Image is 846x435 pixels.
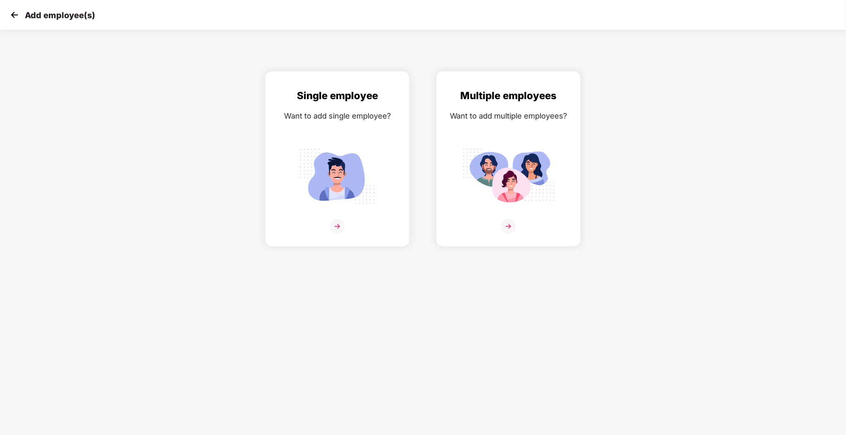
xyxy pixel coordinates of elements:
[291,144,384,209] img: svg+xml;base64,PHN2ZyB4bWxucz0iaHR0cDovL3d3dy53My5vcmcvMjAwMC9zdmciIGlkPSJTaW5nbGVfZW1wbG95ZWUiIH...
[274,110,401,122] div: Want to add single employee?
[330,219,345,234] img: svg+xml;base64,PHN2ZyB4bWxucz0iaHR0cDovL3d3dy53My5vcmcvMjAwMC9zdmciIHdpZHRoPSIzNiIgaGVpZ2h0PSIzNi...
[25,10,95,20] p: Add employee(s)
[8,9,21,21] img: svg+xml;base64,PHN2ZyB4bWxucz0iaHR0cDovL3d3dy53My5vcmcvMjAwMC9zdmciIHdpZHRoPSIzMCIgaGVpZ2h0PSIzMC...
[445,88,572,104] div: Multiple employees
[445,110,572,122] div: Want to add multiple employees?
[274,88,401,104] div: Single employee
[462,144,555,209] img: svg+xml;base64,PHN2ZyB4bWxucz0iaHR0cDovL3d3dy53My5vcmcvMjAwMC9zdmciIGlkPSJNdWx0aXBsZV9lbXBsb3llZS...
[501,219,516,234] img: svg+xml;base64,PHN2ZyB4bWxucz0iaHR0cDovL3d3dy53My5vcmcvMjAwMC9zdmciIHdpZHRoPSIzNiIgaGVpZ2h0PSIzNi...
